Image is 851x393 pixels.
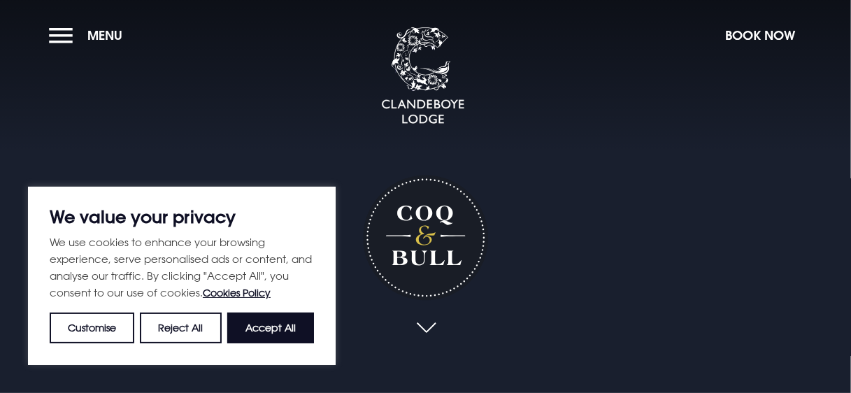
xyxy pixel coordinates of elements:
button: Book Now [718,20,802,50]
a: Cookies Policy [203,287,271,299]
button: Customise [50,313,134,343]
button: Accept All [227,313,314,343]
p: We use cookies to enhance your browsing experience, serve personalised ads or content, and analys... [50,234,314,301]
img: Clandeboye Lodge [381,27,465,125]
span: Menu [87,27,122,43]
h1: Coq & Bull [363,175,488,300]
div: We value your privacy [28,187,336,365]
p: We value your privacy [50,208,314,225]
button: Menu [49,20,129,50]
button: Reject All [140,313,221,343]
